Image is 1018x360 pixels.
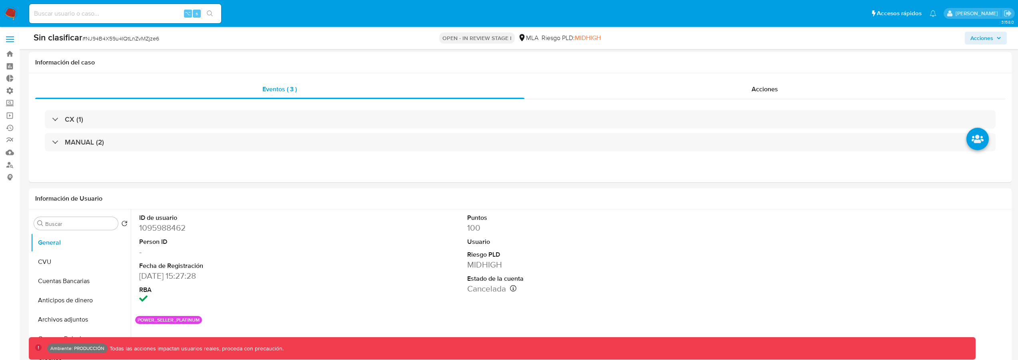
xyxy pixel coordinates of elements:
[45,220,115,227] input: Buscar
[31,233,131,252] button: General
[196,10,198,17] span: s
[82,34,159,42] span: # NJ94B4X59u4IQtLnZvMZjze6
[139,246,350,257] dd: -
[439,32,515,44] p: OPEN - IN REVIEW STAGE I
[31,310,131,329] button: Archivos adjuntos
[930,10,936,17] a: Notificaciones
[467,274,678,283] dt: Estado de la cuenta
[37,220,44,227] button: Buscar
[34,31,82,44] b: Sin clasificar
[185,10,191,17] span: ⌥
[108,345,284,352] p: Todas las acciones impactan usuarios reales, proceda con precaución.
[45,133,996,151] div: MANUAL (2)
[467,250,678,259] dt: Riesgo PLD
[467,283,678,294] dd: Cancelada
[542,34,601,42] span: Riesgo PLD:
[752,84,778,94] span: Acciones
[467,222,678,233] dd: 100
[518,34,538,42] div: MLA
[970,32,993,44] span: Acciones
[139,261,350,270] dt: Fecha de Registración
[31,252,131,272] button: CVU
[467,259,678,270] dd: MIDHIGH
[139,222,350,233] dd: 1095988462
[139,270,350,282] dd: [DATE] 15:27:28
[139,286,350,294] dt: RBA
[35,195,102,203] h1: Información de Usuario
[31,329,131,348] button: Cruces y Relaciones
[202,8,218,19] button: search-icon
[65,115,83,124] h3: CX (1)
[139,213,350,222] dt: ID de usuario
[1004,9,1012,18] a: Salir
[262,84,297,94] span: Eventos ( 3 )
[31,291,131,310] button: Anticipos de dinero
[29,8,221,19] input: Buscar usuario o caso...
[467,237,678,246] dt: Usuario
[965,32,1007,44] button: Acciones
[877,9,922,18] span: Accesos rápidos
[65,138,104,147] h3: MANUAL (2)
[575,33,601,42] span: MIDHIGH
[956,10,1001,17] p: kevin.palacios@mercadolibre.com
[121,220,128,229] button: Volver al orden por defecto
[35,58,1005,66] h1: Información del caso
[31,272,131,291] button: Cuentas Bancarias
[467,213,678,222] dt: Puntos
[139,237,350,246] dt: Person ID
[50,347,104,350] p: Ambiente: PRODUCCIÓN
[45,110,996,129] div: CX (1)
